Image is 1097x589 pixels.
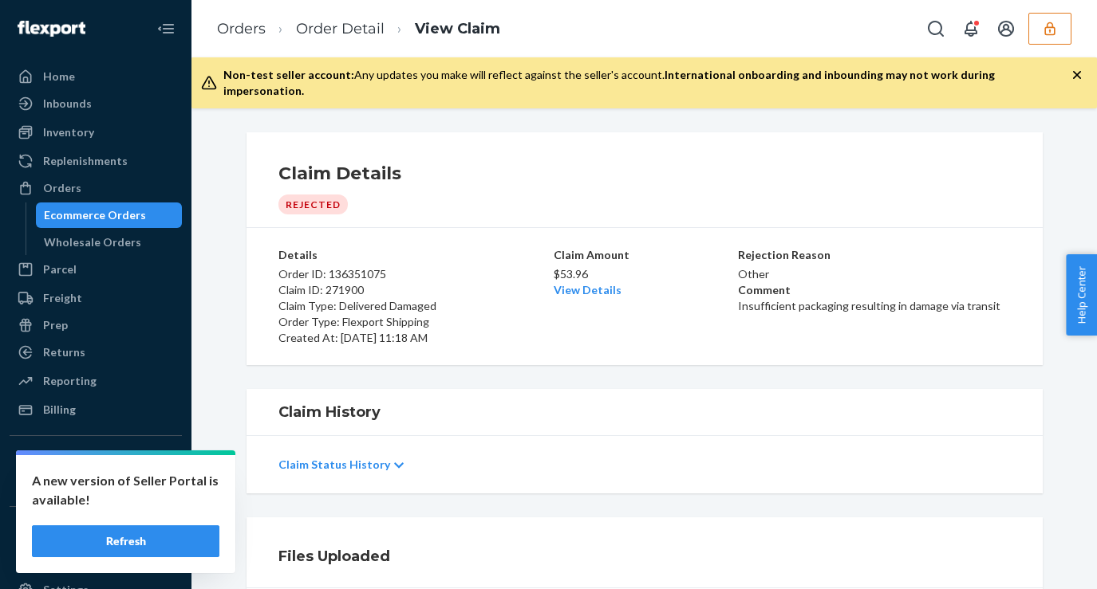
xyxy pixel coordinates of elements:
button: Open account menu [990,13,1022,45]
div: Home [43,69,75,84]
p: Created At: [DATE] 11:18 AM [278,330,550,346]
p: A new version of Seller Portal is available! [32,471,219,509]
button: Help Center [1066,254,1097,336]
img: Flexport logo [18,21,85,37]
p: $53.96 [554,266,736,282]
a: Billing [10,397,182,422]
button: Fast Tags [10,520,182,545]
button: Refresh [32,525,219,557]
div: Rejected [278,194,348,214]
a: Wholesale Orders [36,230,183,255]
button: Open notifications [955,13,987,45]
p: Claim ID: 271900 [278,282,550,298]
div: Inbounds [43,96,92,112]
a: Replenishments [10,148,182,174]
a: Add Integration [10,481,182,500]
p: Order Type: Flexport Shipping [278,314,550,330]
a: Prep [10,312,182,338]
a: Inventory [10,120,182,145]
a: Orders [10,175,182,201]
a: View Details [554,283,622,296]
p: Claim Status History [278,457,390,473]
a: Parcel [10,257,182,282]
div: Ecommerce Orders [44,207,146,223]
p: Claim Amount [554,247,736,263]
a: View Claim [415,20,500,37]
a: Add Fast Tag [10,552,182,571]
div: Any updates you make will reflect against the seller's account. [223,67,1071,99]
p: Rejection Reason [738,247,1010,263]
div: Orders [43,180,81,196]
a: Freight [10,285,182,311]
span: Non-test seller account: [223,68,354,81]
h1: Claim Details [278,161,1011,187]
h1: Claim History [278,402,1011,422]
a: Order Detail [296,20,385,37]
a: Reporting [10,368,182,394]
button: Open Search Box [920,13,952,45]
p: Comment [738,282,1010,298]
p: Other [738,266,1010,282]
p: Details [278,247,550,263]
div: Billing [43,402,76,418]
a: Home [10,64,182,89]
div: Freight [43,290,82,306]
ol: breadcrumbs [204,6,513,53]
div: Reporting [43,373,97,389]
div: Inventory [43,124,94,140]
p: Claim Type: Delivered Damaged [278,298,550,314]
div: Parcel [43,261,77,277]
button: Integrations [10,449,182,474]
div: Prep [43,317,68,333]
div: Replenishments [43,153,128,169]
p: Insufficient packaging resulting in damage via transit [738,298,1010,314]
div: Wholesale Orders [44,234,141,250]
a: Ecommerce Orders [36,202,183,228]
a: Orders [217,20,266,37]
button: Close Navigation [150,13,182,45]
div: Returns [43,344,85,360]
h1: Files Uploaded [278,546,1011,567]
p: Order ID: 136351075 [278,266,550,282]
a: Inbounds [10,91,182,116]
a: Returns [10,340,182,365]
